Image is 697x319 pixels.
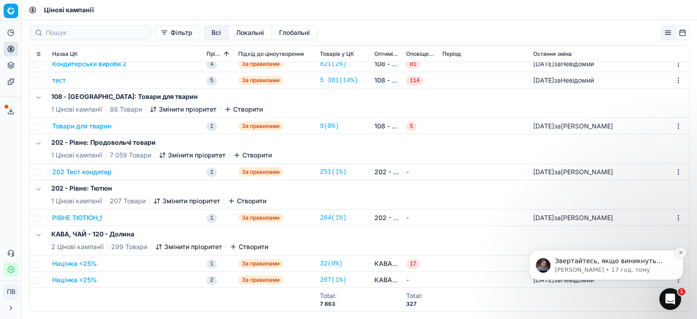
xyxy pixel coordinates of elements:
span: 2 Цінові кампанії [51,242,103,251]
span: 207 Товари [110,196,146,206]
span: 5 [406,122,417,131]
a: 821(2%) [320,59,347,69]
span: За правилами [238,76,283,85]
a: 108 - [GEOGRAPHIC_DATA]: Продовольчі товари [374,59,399,69]
button: Змінити пріоритет [155,242,222,251]
button: Змінити пріоритет [153,196,220,206]
span: 1 [206,168,217,177]
button: Dismiss notification [159,54,171,66]
button: all [204,25,229,40]
h5: КАВА, ЧАЙ - 120 - Долина [51,230,268,239]
span: За правилами [238,122,283,131]
a: 267(1%) [320,275,347,285]
h5: 202 - Рівне: Тютюн [51,184,266,193]
nav: breadcrumb [44,5,94,15]
span: 17 [406,260,420,269]
div: Total : [320,291,337,300]
div: за [PERSON_NAME] [533,167,613,177]
a: 9(0%) [320,122,339,131]
span: Оптимізаційні групи [374,50,399,58]
a: 5 381(14%) [320,76,358,85]
span: 1 [206,260,217,269]
span: За правилами [238,275,283,285]
span: 7 059 Товари [110,151,151,160]
span: 88 Товари [110,105,142,114]
span: 1 Цінові кампанії [51,196,102,206]
span: 1 [678,288,685,295]
span: [DATE] [533,76,554,84]
button: 202 Тест кондитер [52,167,112,177]
button: Фільтр [155,25,200,40]
iframe: Intercom live chat [659,288,681,310]
div: 7 863 [320,300,337,308]
span: За правилами [238,167,283,177]
span: Підхід до ціноутворення [238,50,304,58]
a: КАВА, ЧАЙ - 120 - Долина [374,259,399,268]
input: Пошук [46,28,145,37]
button: РІВНЕ ТЮТЮН_1 [52,213,102,222]
span: 81 [406,60,420,69]
button: Створити [224,105,263,114]
span: 5 [206,76,217,85]
span: Пріоритет [206,50,222,58]
span: Товарів у ЦК [320,50,354,58]
button: Кондитерськи вироби 2 [52,59,127,69]
span: За правилами [238,259,283,268]
button: Товари для тварин [52,122,111,131]
h5: 202 - Рівне: Продовольчі товари [51,138,272,147]
a: 204(1%) [320,213,347,222]
a: 108 - [GEOGRAPHIC_DATA]: Продовольчі товари [374,76,399,85]
a: КАВА, ЧАЙ - 120 - Долина [374,275,399,285]
span: 1 Цінові кампанії [51,105,102,114]
button: Націнка >25% [52,275,97,285]
p: Message from Tetiana, sent 17 год. тому [39,73,157,81]
button: Expand all [33,49,44,59]
button: Змінити пріоритет [159,151,226,160]
button: global [272,25,318,40]
span: [DATE] [533,122,554,130]
button: Змінити пріоритет [150,105,216,114]
span: За правилами [238,59,283,69]
button: Створити [233,151,272,160]
button: local [229,25,272,40]
span: Оповіщення [406,50,435,58]
span: Цінові кампанії [44,5,94,15]
td: - [402,210,439,226]
a: 202 - Рівне: Тютюн [374,213,399,222]
span: 1 [206,122,217,131]
button: ПВ [4,285,18,299]
span: 2 [206,276,217,285]
a: 32(0%) [320,259,343,268]
button: тест [52,76,66,85]
div: за [PERSON_NAME] [533,122,613,131]
div: за Невідомий [533,59,594,69]
div: Total : [406,291,423,300]
div: message notification from Tetiana, 17 год. тому. Звертайтесь, якщо виникнуть питання! Гарного дня! [14,57,168,87]
span: Період [442,50,461,58]
span: За правилами [238,213,283,222]
button: Створити [230,242,268,251]
span: 114 [406,76,423,85]
span: Назва ЦК [52,50,78,58]
button: Націнка <25% [52,259,97,268]
span: 1 [206,214,217,223]
div: 327 [406,300,423,308]
span: Звертайтесь, якщо виникнуть питання! Гарного дня! [39,64,147,81]
h5: 108 - [GEOGRAPHIC_DATA]: Товари для тварин [51,92,263,101]
span: 1 Цінові кампанії [51,151,102,160]
button: Sorted by Пріоритет ascending [222,49,231,59]
span: Остання зміна [533,50,572,58]
span: [DATE] [533,168,554,176]
td: - [402,272,439,288]
span: [DATE] [533,60,554,68]
a: 108 - [GEOGRAPHIC_DATA]: Товари для тварин [374,122,399,131]
span: 4 [206,60,217,69]
button: Створити [228,196,266,206]
a: 202 - Рівне: Продовольчі товари [374,167,399,177]
a: 251(1%) [320,167,347,177]
iframe: Intercom notifications повідомлення [515,193,697,294]
div: за Невідомий [533,76,594,85]
span: 299 Товари [111,242,147,251]
td: - [402,164,439,180]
